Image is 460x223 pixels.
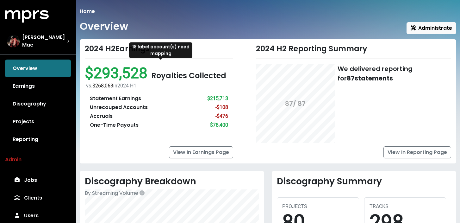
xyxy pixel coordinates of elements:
[85,176,259,187] h2: Discography Breakdown
[5,12,49,20] a: mprs logo
[90,95,141,102] div: Statement Earnings
[86,82,233,90] div: vs. in 2024 H1
[256,44,451,54] div: 2024 H2 Reporting Summary
[5,131,71,148] a: Reporting
[411,24,452,32] span: Administrate
[169,146,233,158] a: View In Earnings Page
[90,121,139,129] div: One-Time Payouts
[80,8,456,15] nav: breadcrumb
[5,113,71,131] a: Projects
[85,189,138,197] span: By Streaming Volume
[215,104,228,111] div: -$108
[277,176,451,187] h2: Discography Summary
[7,35,20,48] img: The selected account / producer
[151,70,226,81] span: Royalties Collected
[85,44,233,54] div: 2024 H2 Earnings
[22,34,67,49] span: [PERSON_NAME] Mac
[215,112,228,120] div: -$476
[80,8,95,15] li: Home
[5,95,71,113] a: Discography
[80,20,128,32] h1: Overview
[90,112,113,120] div: Accruals
[338,64,451,83] div: We delivered reporting for
[210,121,228,129] div: $78,400
[5,189,71,207] a: Clients
[370,203,441,210] div: TRACKS
[5,77,71,95] a: Earnings
[207,95,228,102] div: $215,713
[92,83,113,89] span: $268,063
[90,104,148,111] div: Unrecouped Accounts
[85,64,151,82] span: $293,528
[407,22,456,34] button: Administrate
[347,74,393,83] b: 87 statements
[5,171,71,189] a: Jobs
[383,146,451,158] a: View In Reporting Page
[129,42,192,58] div: 18 label account(s) need mapping
[282,203,354,210] div: PROJECTS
